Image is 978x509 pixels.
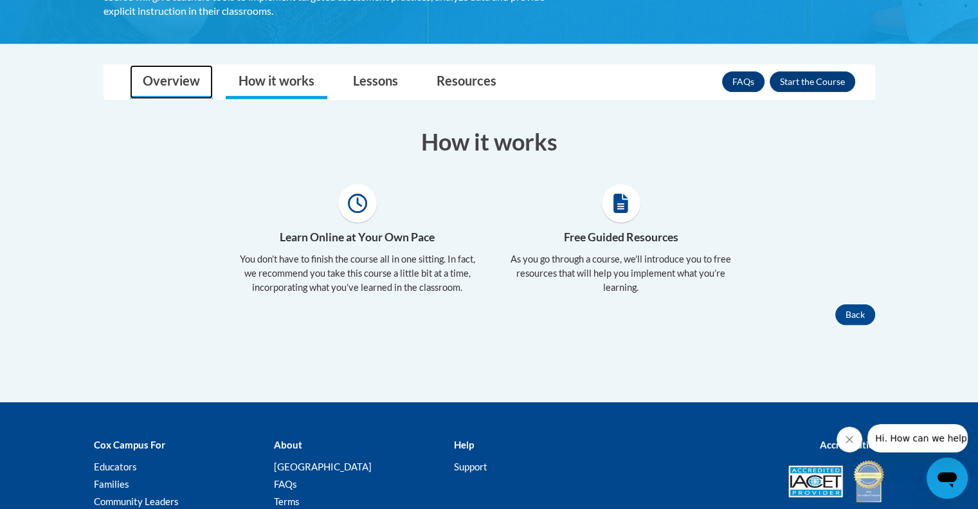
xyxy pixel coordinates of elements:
iframe: Close message [837,427,862,452]
a: Support [453,461,487,472]
b: Help [453,439,473,450]
a: FAQs [722,71,765,92]
h4: Learn Online at Your Own Pace [235,229,480,246]
h4: Free Guided Resources [499,229,743,246]
b: Accreditations [820,439,885,450]
p: You don’t have to finish the course all in one sitting. In fact, we recommend you take this cours... [235,252,480,295]
b: About [273,439,302,450]
iframe: Message from company [867,424,968,452]
img: IDA® Accredited [853,459,885,504]
a: Overview [130,65,213,99]
b: Cox Campus For [94,439,165,450]
a: How it works [226,65,327,99]
a: FAQs [273,478,296,490]
a: Families [94,478,129,490]
a: Terms [273,495,299,507]
span: Hi. How can we help? [8,9,104,19]
a: Resources [424,65,509,99]
img: Accredited IACET® Provider [788,465,843,497]
iframe: Button to launch messaging window [927,458,968,499]
a: [GEOGRAPHIC_DATA] [273,461,371,472]
a: Lessons [340,65,411,99]
p: As you go through a course, we’ll introduce you to free resources that will help you implement wh... [499,252,743,295]
a: Educators [94,461,137,472]
h3: How it works [104,125,875,158]
a: Community Leaders [94,495,179,507]
button: Enroll [770,71,855,92]
button: Back [835,304,875,325]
